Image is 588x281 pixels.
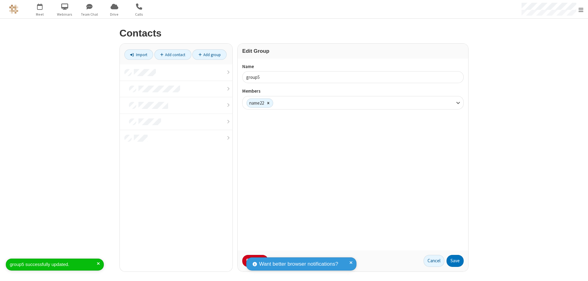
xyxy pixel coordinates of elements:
span: Webinars [53,12,76,17]
label: Name [242,63,464,70]
span: Meet [28,12,51,17]
span: Want better browser notifications? [259,260,338,268]
h3: Edit Group [242,48,464,54]
a: Cancel [424,255,444,267]
input: Name [242,71,464,83]
a: Add contact [154,49,191,60]
div: group5 successfully updated. [10,261,97,268]
button: Save [447,255,464,267]
span: Drive [103,12,126,17]
a: Add group [192,49,227,60]
div: name22 [247,99,264,108]
span: Team Chat [78,12,101,17]
span: Calls [128,12,151,17]
a: Import [124,49,153,60]
h2: Contacts [119,28,469,39]
button: Delete [242,255,268,267]
label: Members [242,88,464,95]
img: QA Selenium DO NOT DELETE OR CHANGE [9,5,18,14]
